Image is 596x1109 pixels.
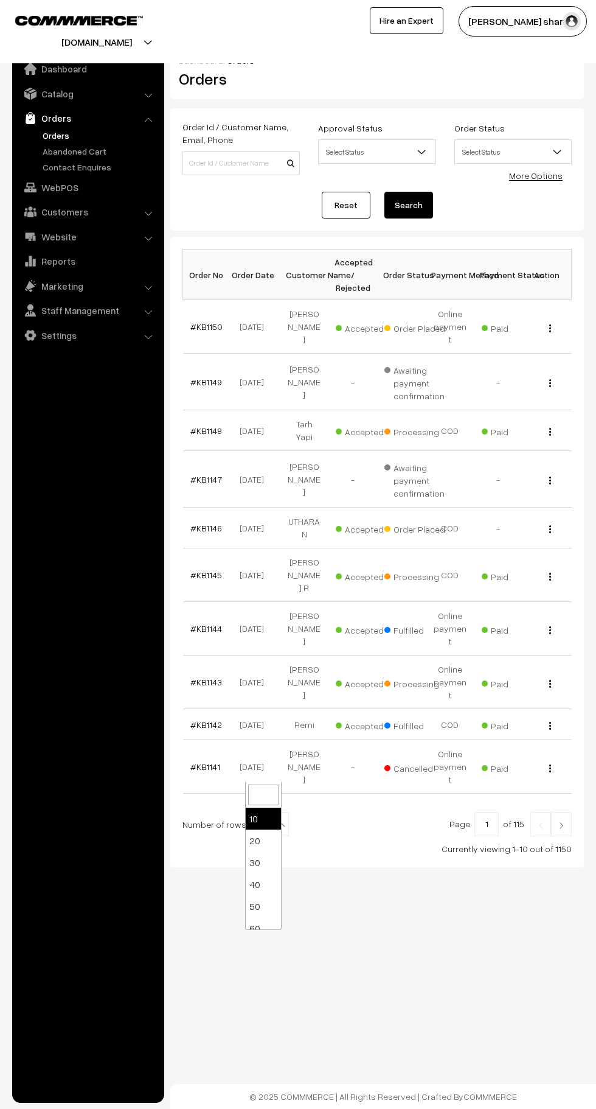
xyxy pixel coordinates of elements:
[15,250,160,272] a: Reports
[426,602,474,656] td: Online payment
[15,177,160,198] a: WebPOS
[384,361,445,402] span: Awaiting payment confirmation
[190,570,222,580] a: #KB1145
[246,873,281,895] li: 40
[563,12,581,30] img: user
[318,122,383,135] label: Approval Status
[246,830,281,852] li: 20
[474,451,523,508] td: -
[15,16,143,25] img: COMMMERCE
[482,674,542,690] span: Paid
[549,573,551,581] img: Menu
[426,300,474,354] td: Online payment
[549,525,551,533] img: Menu
[246,852,281,873] li: 30
[231,709,280,740] td: [DATE]
[549,428,551,436] img: Menu
[328,250,377,300] th: Accepted / Rejected
[549,324,551,332] img: Menu
[231,602,280,656] td: [DATE]
[231,300,280,354] td: [DATE]
[454,139,572,164] span: Select Status
[384,674,445,690] span: Processing
[15,299,160,321] a: Staff Management
[384,319,445,335] span: Order Placed
[190,474,222,485] a: #KB1147
[231,354,280,410] td: [DATE]
[15,58,160,80] a: Dashboard
[280,300,328,354] td: [PERSON_NAME]
[15,226,160,248] a: Website
[328,451,377,508] td: -
[336,716,397,732] span: Accepted
[328,354,377,410] td: -
[549,722,551,730] img: Menu
[463,1091,517,1102] a: COMMMERCE
[280,740,328,794] td: [PERSON_NAME]
[15,201,160,223] a: Customers
[190,523,222,533] a: #KB1146
[426,250,474,300] th: Payment Method
[449,819,470,829] span: Page
[377,250,426,300] th: Order Status
[336,567,397,583] span: Accepted
[246,895,281,917] li: 50
[179,69,299,88] h2: Orders
[280,656,328,709] td: [PERSON_NAME]
[384,520,445,536] span: Order Placed
[336,520,397,536] span: Accepted
[182,121,300,146] label: Order Id / Customer Name, Email, Phone
[482,759,542,775] span: Paid
[454,122,505,135] label: Order Status
[384,567,445,583] span: Processing
[384,422,445,438] span: Processing
[280,602,328,656] td: [PERSON_NAME]
[15,107,160,129] a: Orders
[182,818,246,831] span: Number of rows
[280,451,328,508] td: [PERSON_NAME]
[503,819,524,829] span: of 115
[246,917,281,939] li: 60
[182,842,572,855] div: Currently viewing 1-10 out of 1150
[190,761,220,772] a: #KB1141
[549,379,551,387] img: Menu
[280,410,328,451] td: Tarh Yapi
[328,740,377,794] td: -
[231,410,280,451] td: [DATE]
[40,129,160,142] a: Orders
[459,6,587,37] button: [PERSON_NAME] sharm…
[280,548,328,602] td: [PERSON_NAME] R
[190,425,222,436] a: #KB1148
[190,677,222,687] a: #KB1143
[384,192,433,219] button: Search
[231,656,280,709] td: [DATE]
[426,656,474,709] td: Online payment
[336,674,397,690] span: Accepted
[426,410,474,451] td: COD
[384,458,445,500] span: Awaiting payment confirmation
[190,321,223,332] a: #KB1150
[474,508,523,548] td: -
[523,250,572,300] th: Action
[231,548,280,602] td: [DATE]
[384,716,445,732] span: Fulfilled
[190,719,222,730] a: #KB1142
[15,324,160,346] a: Settings
[280,354,328,410] td: [PERSON_NAME]
[482,319,542,335] span: Paid
[318,139,435,164] span: Select Status
[231,250,280,300] th: Order Date
[280,250,328,300] th: Customer Name
[182,151,300,175] input: Order Id / Customer Name / Customer Email / Customer Phone
[549,764,551,772] img: Menu
[40,161,160,173] a: Contact Enquires
[170,1084,596,1109] footer: © 2025 COMMMERCE | All Rights Reserved | Crafted By
[336,319,397,335] span: Accepted
[15,12,122,27] a: COMMMERCE
[426,709,474,740] td: COD
[426,740,474,794] td: Online payment
[370,7,443,34] a: Hire an Expert
[474,354,523,410] td: -
[19,27,175,57] button: [DOMAIN_NAME]
[319,141,435,163] span: Select Status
